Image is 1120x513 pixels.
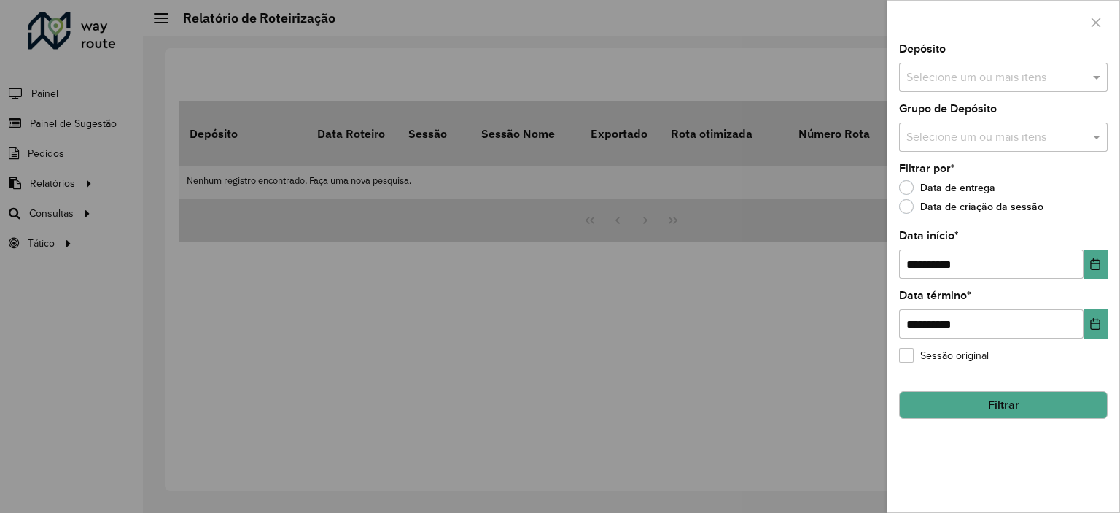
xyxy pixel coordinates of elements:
button: Choose Date [1084,309,1108,339]
label: Data término [899,287,971,304]
label: Data de criação da sessão [899,199,1043,214]
label: Data de entrega [899,180,995,195]
label: Sessão original [899,348,989,363]
label: Depósito [899,40,946,58]
button: Choose Date [1084,250,1108,279]
label: Data início [899,227,959,244]
label: Grupo de Depósito [899,100,997,117]
label: Filtrar por [899,160,955,177]
button: Filtrar [899,391,1108,419]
